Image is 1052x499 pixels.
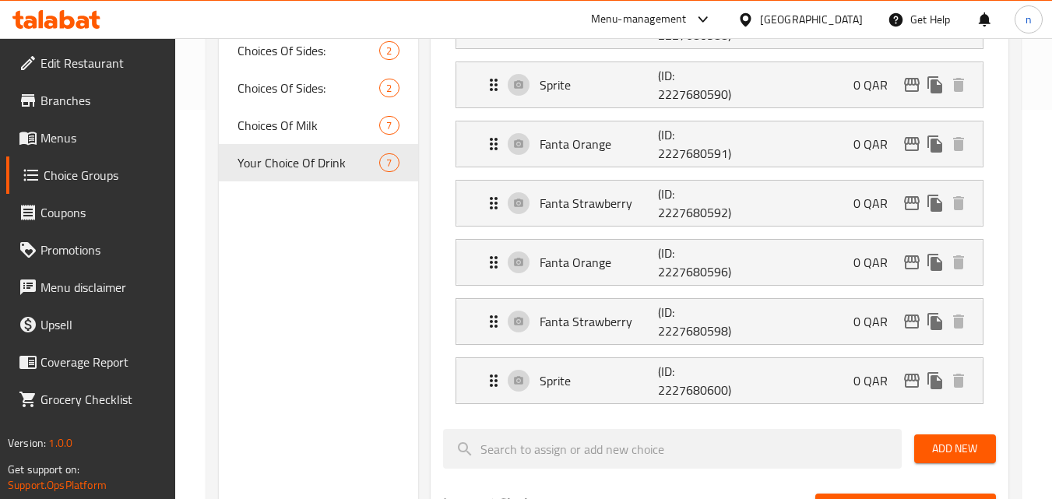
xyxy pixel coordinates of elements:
input: search [443,429,902,469]
span: Your Choice Of Drink [237,153,379,172]
span: 1.0.0 [48,433,72,453]
span: Edit Restaurant [40,54,164,72]
a: Menu disclaimer [6,269,176,306]
button: duplicate [924,369,947,392]
li: Expand [443,233,996,292]
button: Add New [914,434,996,463]
span: Grocery Checklist [40,390,164,409]
button: edit [900,310,924,333]
span: Branches [40,91,164,110]
p: Sprite [540,371,659,390]
span: Upsell [40,315,164,334]
span: Choice Groups [44,166,164,184]
div: Expand [456,240,983,285]
div: Menu-management [591,10,687,29]
button: edit [900,369,924,392]
span: Get support on: [8,459,79,480]
div: Choices Of Milk7 [219,107,417,144]
p: (ID: 2227680596) [658,244,737,281]
span: 7 [380,156,398,170]
li: Expand [443,292,996,351]
p: Fanta Orange [540,135,659,153]
span: Coupons [40,203,164,222]
p: (ID: 2227680591) [658,125,737,163]
span: Coverage Report [40,353,164,371]
p: Fanta Strawberry [540,312,659,331]
p: Sprite [540,76,659,94]
div: Expand [456,121,983,167]
a: Coverage Report [6,343,176,381]
div: Your Choice Of Drink7 [219,144,417,181]
a: Coupons [6,194,176,231]
li: Expand [443,114,996,174]
span: 7 [380,118,398,133]
span: Add New [927,439,983,459]
span: Menu disclaimer [40,278,164,297]
a: Edit Restaurant [6,44,176,82]
button: edit [900,192,924,215]
div: Choices Of Sides:2 [219,32,417,69]
button: delete [947,192,970,215]
button: edit [900,73,924,97]
button: delete [947,310,970,333]
button: duplicate [924,73,947,97]
p: (ID: 2227680590) [658,66,737,104]
p: 0 QAR [853,253,900,272]
button: delete [947,369,970,392]
a: Branches [6,82,176,119]
div: Expand [456,62,983,107]
span: Choices Of Milk [237,116,379,135]
button: delete [947,251,970,274]
button: edit [900,132,924,156]
a: Choice Groups [6,156,176,194]
button: delete [947,132,970,156]
p: 0 QAR [853,312,900,331]
button: duplicate [924,310,947,333]
span: Version: [8,433,46,453]
button: duplicate [924,251,947,274]
p: Fanta Strawberry [540,194,659,213]
button: duplicate [924,192,947,215]
div: Expand [456,181,983,226]
span: Choices Of Sides: [237,79,379,97]
p: (ID: 2227680598) [658,303,737,340]
span: Choices Of Sides: [237,41,379,60]
span: 2 [380,44,398,58]
p: 0 QAR [853,371,900,390]
p: (ID: 2227680592) [658,184,737,222]
span: 2 [380,81,398,96]
p: Fanta Orange [540,253,659,272]
a: Promotions [6,231,176,269]
li: Expand [443,174,996,233]
p: 0 QAR [853,194,900,213]
span: Promotions [40,241,164,259]
a: Grocery Checklist [6,381,176,418]
li: Expand [443,351,996,410]
div: Expand [456,299,983,344]
a: Support.OpsPlatform [8,475,107,495]
span: Menus [40,128,164,147]
div: Choices [379,41,399,60]
div: [GEOGRAPHIC_DATA] [760,11,863,28]
div: Choices Of Sides:2 [219,69,417,107]
button: edit [900,251,924,274]
p: (ID: 2227680588) [658,7,737,44]
a: Upsell [6,306,176,343]
a: Menus [6,119,176,156]
button: delete [947,73,970,97]
button: duplicate [924,132,947,156]
p: 0 QAR [853,135,900,153]
span: n [1026,11,1032,28]
p: 0 QAR [853,76,900,94]
li: Expand [443,55,996,114]
div: Expand [456,358,983,403]
p: (ID: 2227680600) [658,362,737,399]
